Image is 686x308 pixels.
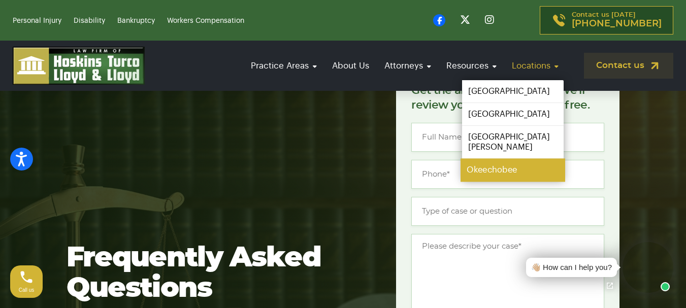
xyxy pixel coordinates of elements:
img: logo [13,47,145,85]
a: Contact us [584,53,673,79]
a: Resources [441,51,502,80]
a: Open chat [599,275,620,296]
a: Personal Injury [13,17,61,24]
span: Call us [19,287,35,293]
input: Type of case or question [411,197,604,226]
a: Practice Areas [246,51,322,80]
a: Locations [507,51,564,80]
a: Bankruptcy [117,17,155,24]
div: 👋🏼 How can I help you? [531,262,612,273]
a: Contact us [DATE][PHONE_NUMBER] [540,6,673,35]
a: About Us [327,51,374,80]
a: [GEOGRAPHIC_DATA] [462,103,564,125]
a: Workers Compensation [167,17,244,24]
p: Contact us [DATE] [572,12,662,29]
span: [PHONE_NUMBER] [572,19,662,29]
a: Disability [74,17,105,24]
a: [GEOGRAPHIC_DATA] [462,80,564,102]
a: [GEOGRAPHIC_DATA][PERSON_NAME] [462,126,564,158]
a: Okeechobee [461,159,565,182]
input: Full Name [411,123,506,152]
p: Get the answers you need. We’ll review your case [DATE], for free. [411,83,604,113]
input: Phone* [411,160,604,189]
a: Attorneys [379,51,436,80]
h1: Frequently Asked Questions [67,243,364,304]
